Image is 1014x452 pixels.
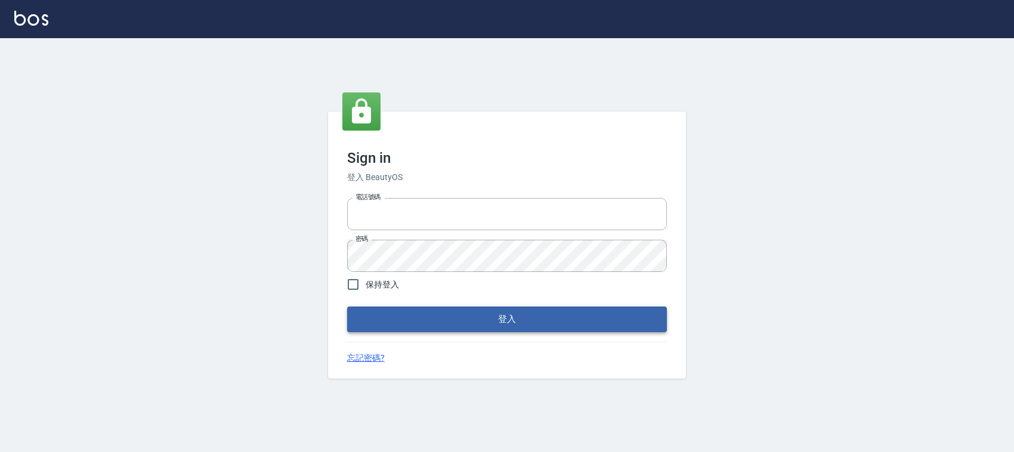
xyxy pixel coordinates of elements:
label: 電話號碼 [355,193,381,202]
h3: Sign in [347,150,667,166]
label: 密碼 [355,234,368,243]
img: Logo [14,11,48,26]
span: 保持登入 [366,278,399,291]
h6: 登入 BeautyOS [347,171,667,184]
button: 登入 [347,307,667,332]
a: 忘記密碼? [347,352,385,364]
